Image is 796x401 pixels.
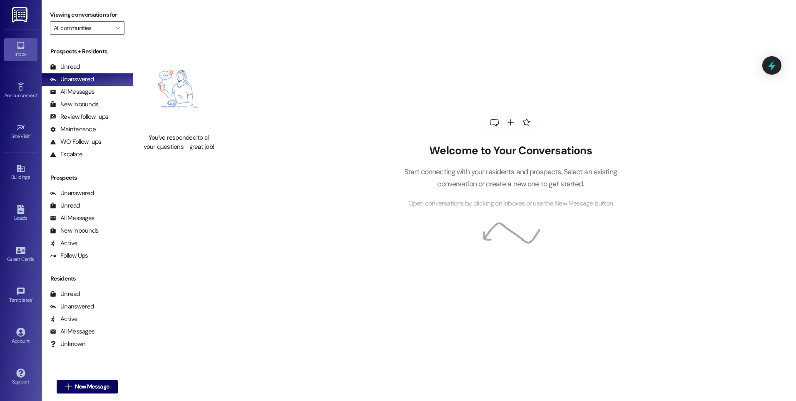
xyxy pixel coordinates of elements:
[37,91,38,97] span: •
[408,198,613,209] span: Open conversations by clicking on inboxes or use the New Message button
[50,290,80,298] div: Unread
[4,243,37,266] a: Guest Cards
[50,125,96,134] div: Maintenance
[32,296,33,302] span: •
[50,150,82,159] div: Escalate
[42,363,133,372] div: Past + Future Residents
[30,132,31,138] span: •
[391,166,629,190] p: Start connecting with your residents and prospects. Select an existing conversation or create a n...
[50,239,78,248] div: Active
[50,75,94,84] div: Unanswered
[4,38,37,61] a: Inbox
[75,382,109,391] span: New Message
[42,47,133,56] div: Prospects + Residents
[12,7,29,23] img: ResiDesk Logo
[50,315,78,323] div: Active
[57,380,118,393] button: New Message
[50,302,94,311] div: Unanswered
[50,113,108,121] div: Review follow-ups
[4,284,37,307] a: Templates •
[50,226,98,235] div: New Inbounds
[4,325,37,348] a: Account
[42,274,133,283] div: Residents
[50,340,85,348] div: Unknown
[115,25,120,31] i: 
[50,63,80,71] div: Unread
[50,251,88,260] div: Follow Ups
[42,173,133,182] div: Prospects
[4,202,37,225] a: Leads
[142,133,216,151] div: You've responded to all your questions - great job!
[50,138,101,146] div: WO Follow-ups
[391,144,629,158] h2: Welcome to Your Conversations
[50,201,80,210] div: Unread
[50,214,95,223] div: All Messages
[54,21,111,35] input: All communities
[50,100,98,109] div: New Inbounds
[142,49,216,129] img: empty-state
[50,88,95,96] div: All Messages
[65,383,72,390] i: 
[50,327,95,336] div: All Messages
[50,189,94,198] div: Unanswered
[4,120,37,143] a: Site Visit •
[4,366,37,388] a: Support
[50,8,124,21] label: Viewing conversations for
[4,161,37,184] a: Buildings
